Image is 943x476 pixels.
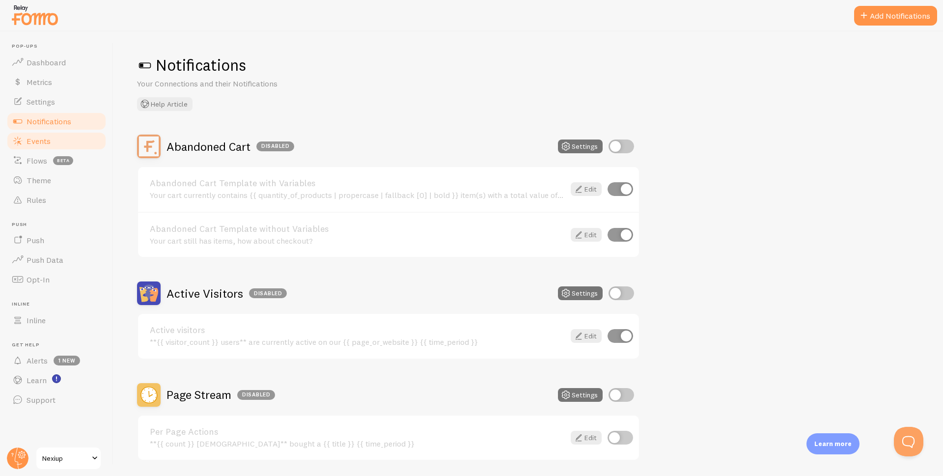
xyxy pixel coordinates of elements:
span: Rules [27,195,46,205]
span: Settings [27,97,55,107]
span: Alerts [27,356,48,365]
span: Inline [27,315,46,325]
a: Edit [571,228,602,242]
h1: Notifications [137,55,919,75]
span: Push Data [27,255,63,265]
div: Disabled [237,390,275,400]
img: Active Visitors [137,281,161,305]
a: Learn [6,370,107,390]
a: Push [6,230,107,250]
h2: Abandoned Cart [166,139,294,154]
span: Push [27,235,44,245]
span: Inline [12,301,107,308]
span: 1 new [54,356,80,365]
button: Settings [558,286,603,300]
a: Edit [571,182,602,196]
div: Your cart still has items, how about checkout? [150,236,565,245]
p: Learn more [814,439,852,448]
a: Active visitors [150,326,565,335]
span: Notifications [27,116,71,126]
a: Events [6,131,107,151]
img: Page Stream [137,383,161,407]
a: Push Data [6,250,107,270]
a: Theme [6,170,107,190]
a: Alerts 1 new [6,351,107,370]
a: Metrics [6,72,107,92]
h2: Active Visitors [166,286,287,301]
span: Metrics [27,77,52,87]
a: Flows beta [6,151,107,170]
a: Nexiup [35,447,102,470]
a: Support [6,390,107,410]
span: Events [27,136,51,146]
a: Edit [571,431,602,445]
div: Learn more [806,433,860,454]
span: Opt-In [27,275,50,284]
a: Abandoned Cart Template without Variables [150,224,565,233]
a: Abandoned Cart Template with Variables [150,179,565,188]
img: fomo-relay-logo-orange.svg [10,2,59,28]
span: Support [27,395,55,405]
a: Settings [6,92,107,112]
a: Per Page Actions [150,427,565,436]
div: Disabled [256,141,294,151]
span: Dashboard [27,57,66,67]
a: Inline [6,310,107,330]
span: Get Help [12,342,107,348]
a: Opt-In [6,270,107,289]
div: **{{ count }} [DEMOGRAPHIC_DATA]** bought a {{ title }} {{ time_period }} [150,439,565,448]
a: Dashboard [6,53,107,72]
button: Settings [558,140,603,153]
a: Edit [571,329,602,343]
span: beta [53,156,73,165]
span: Flows [27,156,47,166]
svg: <p>Watch New Feature Tutorials!</p> [52,374,61,383]
img: Abandoned Cart [137,135,161,158]
div: Disabled [249,288,287,298]
a: Notifications [6,112,107,131]
iframe: Help Scout Beacon - Open [894,427,923,456]
span: Push [12,222,107,228]
span: Pop-ups [12,43,107,50]
div: Your cart currently contains {{ quantity_of_products | propercase | fallback [0] | bold }} item(s... [150,191,565,199]
p: Your Connections and their Notifications [137,78,373,89]
a: Rules [6,190,107,210]
h2: Page Stream [166,387,275,402]
span: Nexiup [42,452,89,464]
span: Theme [27,175,51,185]
span: Learn [27,375,47,385]
button: Help Article [137,97,193,111]
button: Settings [558,388,603,402]
div: **{{ visitor_count }} users** are currently active on our {{ page_or_website }} {{ time_period }} [150,337,565,346]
